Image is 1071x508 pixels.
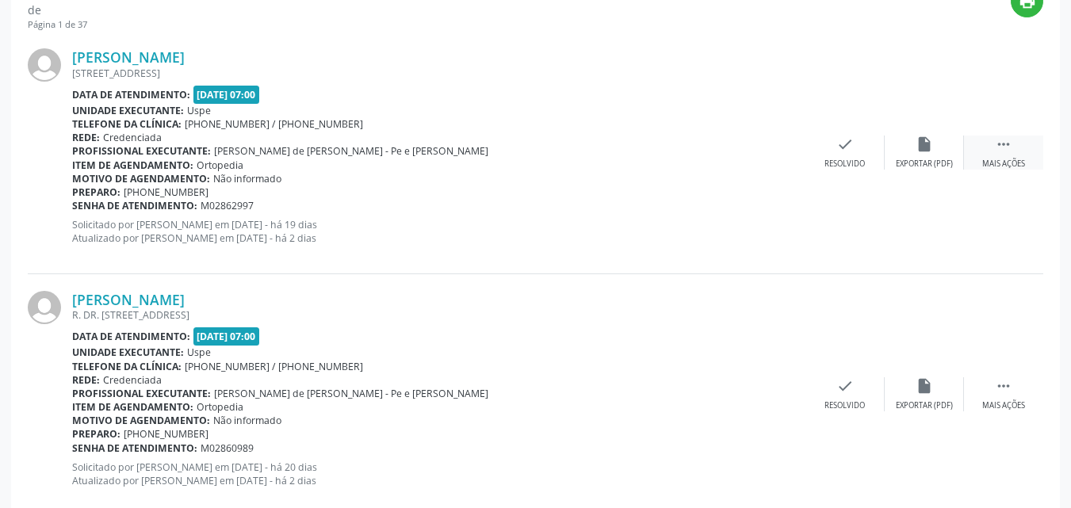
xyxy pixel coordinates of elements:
[213,414,281,427] span: Não informado
[72,104,184,117] b: Unidade executante:
[72,360,182,373] b: Telefone da clínica:
[197,400,243,414] span: Ortopedia
[103,131,162,144] span: Credenciada
[72,185,120,199] b: Preparo:
[72,131,100,144] b: Rede:
[72,48,185,66] a: [PERSON_NAME]
[72,308,805,322] div: R. DR. [STREET_ADDRESS]
[185,360,363,373] span: [PHONE_NUMBER] / [PHONE_NUMBER]
[28,48,61,82] img: img
[193,327,260,346] span: [DATE] 07:00
[995,377,1012,395] i: 
[72,427,120,441] b: Preparo:
[214,144,488,158] span: [PERSON_NAME] de [PERSON_NAME] - Pe e [PERSON_NAME]
[187,104,211,117] span: Uspe
[72,117,182,131] b: Telefone da clínica:
[72,400,193,414] b: Item de agendamento:
[103,373,162,387] span: Credenciada
[896,159,953,170] div: Exportar (PDF)
[896,400,953,411] div: Exportar (PDF)
[982,400,1025,411] div: Mais ações
[72,199,197,212] b: Senha de atendimento:
[836,377,854,395] i: check
[72,88,190,101] b: Data de atendimento:
[72,144,211,158] b: Profissional executante:
[197,159,243,172] span: Ortopedia
[916,136,933,153] i: insert_drive_file
[193,86,260,104] span: [DATE] 07:00
[214,387,488,400] span: [PERSON_NAME] de [PERSON_NAME] - Pe e [PERSON_NAME]
[28,291,61,324] img: img
[72,67,805,80] div: [STREET_ADDRESS]
[836,136,854,153] i: check
[824,159,865,170] div: Resolvido
[72,330,190,343] b: Data de atendimento:
[213,172,281,185] span: Não informado
[124,185,208,199] span: [PHONE_NUMBER]
[187,346,211,359] span: Uspe
[201,199,254,212] span: M02862997
[72,159,193,172] b: Item de agendamento:
[201,441,254,455] span: M02860989
[72,218,805,245] p: Solicitado por [PERSON_NAME] em [DATE] - há 19 dias Atualizado por [PERSON_NAME] em [DATE] - há 2...
[72,172,210,185] b: Motivo de agendamento:
[72,291,185,308] a: [PERSON_NAME]
[124,427,208,441] span: [PHONE_NUMBER]
[72,414,210,427] b: Motivo de agendamento:
[995,136,1012,153] i: 
[28,18,123,32] div: Página 1 de 37
[916,377,933,395] i: insert_drive_file
[982,159,1025,170] div: Mais ações
[72,387,211,400] b: Profissional executante:
[185,117,363,131] span: [PHONE_NUMBER] / [PHONE_NUMBER]
[28,2,123,18] div: de
[72,373,100,387] b: Rede:
[72,441,197,455] b: Senha de atendimento:
[72,460,805,487] p: Solicitado por [PERSON_NAME] em [DATE] - há 20 dias Atualizado por [PERSON_NAME] em [DATE] - há 2...
[72,346,184,359] b: Unidade executante:
[824,400,865,411] div: Resolvido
